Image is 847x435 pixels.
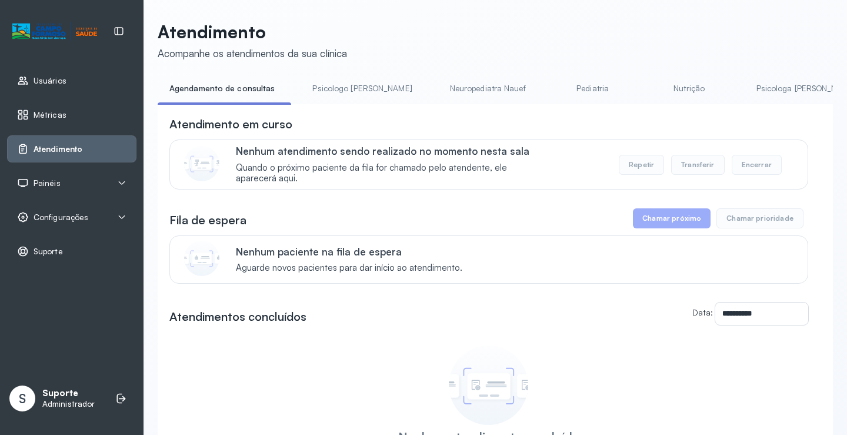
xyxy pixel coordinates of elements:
a: Pediatria [552,79,634,98]
button: Repetir [619,155,664,175]
div: Acompanhe os atendimentos da sua clínica [158,47,347,59]
label: Data: [692,307,713,317]
img: Imagem de CalloutCard [184,146,219,181]
a: Métricas [17,109,126,121]
span: Aguarde novos pacientes para dar início ao atendimento. [236,263,462,274]
a: Usuários [17,75,126,87]
a: Agendamento de consultas [158,79,286,98]
h3: Fila de espera [169,212,246,228]
p: Suporte [42,388,95,399]
button: Encerrar [732,155,782,175]
a: Atendimento [17,143,126,155]
span: Quando o próximo paciente da fila for chamado pelo atendente, ele aparecerá aqui. [236,162,547,185]
a: Nutrição [648,79,731,98]
button: Chamar próximo [633,208,711,228]
span: Atendimento [34,144,82,154]
a: Neuropediatra Nauef [438,79,538,98]
span: Suporte [34,247,63,257]
p: Nenhum atendimento sendo realizado no momento nesta sala [236,145,547,157]
img: Imagem de empty state [449,346,528,425]
span: Usuários [34,76,66,86]
span: Configurações [34,212,88,223]
p: Atendimento [158,21,347,42]
img: Logotipo do estabelecimento [12,22,97,41]
button: Chamar prioridade [716,208,803,228]
img: Imagem de CalloutCard [184,241,219,276]
p: Nenhum paciente na fila de espera [236,245,462,258]
h3: Atendimento em curso [169,116,292,132]
span: Painéis [34,178,61,188]
h3: Atendimentos concluídos [169,308,306,325]
a: Psicologo [PERSON_NAME] [301,79,423,98]
p: Administrador [42,399,95,409]
button: Transferir [671,155,725,175]
span: Métricas [34,110,66,120]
